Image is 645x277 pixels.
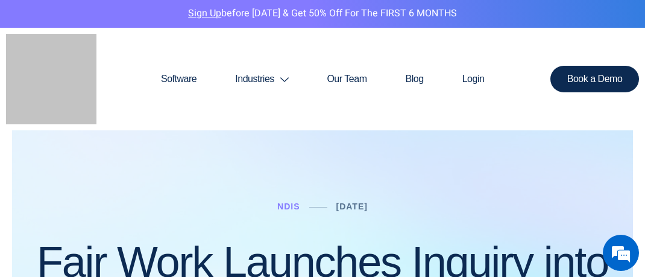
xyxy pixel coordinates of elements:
a: [DATE] [336,202,368,211]
a: Our Team [307,50,386,108]
a: Sign Up [188,6,221,21]
a: Blog [386,50,443,108]
a: Industries [216,50,307,108]
a: Book a Demo [550,66,640,92]
span: Book a Demo [567,74,623,84]
p: before [DATE] & Get 50% Off for the FIRST 6 MONTHS [9,6,636,22]
a: Login [443,50,504,108]
a: Software [142,50,216,108]
a: NDIS [277,202,300,211]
